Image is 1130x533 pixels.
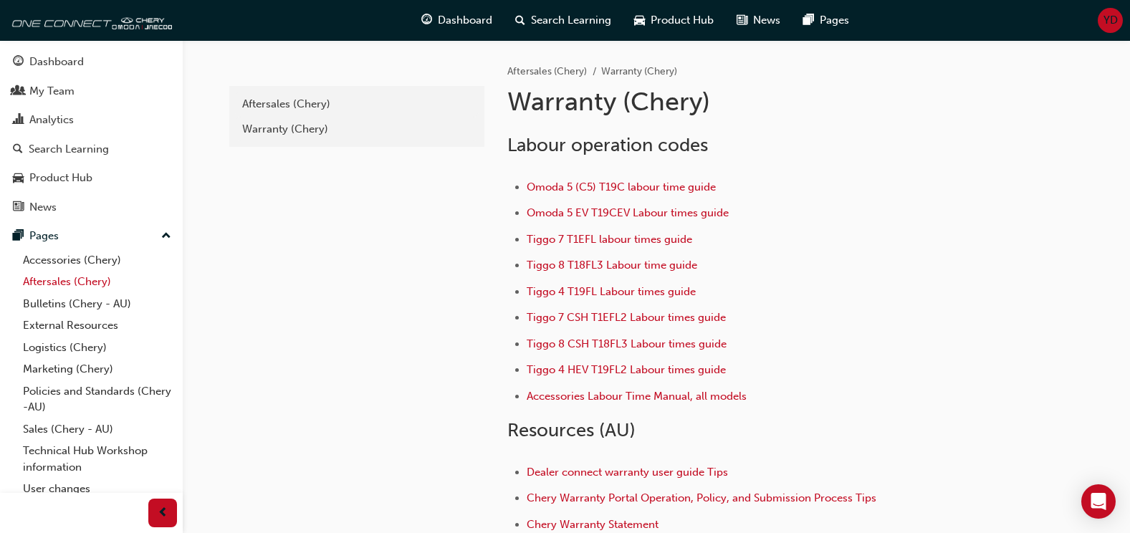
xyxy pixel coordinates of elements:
span: Resources (AU) [507,419,636,441]
a: News [6,194,177,221]
a: Dealer connect warranty user guide Tips [527,466,728,479]
span: Dashboard [438,12,492,29]
span: car-icon [13,172,24,185]
div: Open Intercom Messenger [1081,484,1116,519]
div: Analytics [29,112,74,128]
div: Aftersales (Chery) [242,96,471,112]
span: chart-icon [13,114,24,127]
a: Accessories (Chery) [17,249,177,272]
a: Sales (Chery - AU) [17,418,177,441]
div: Search Learning [29,141,109,158]
a: Tiggo 7 T1EFL labour times guide [527,233,692,246]
a: Bulletins (Chery - AU) [17,293,177,315]
a: My Team [6,78,177,105]
span: pages-icon [803,11,814,29]
a: Tiggo 4 HEV T19FL2 Labour times guide [527,363,726,376]
span: News [753,12,780,29]
span: news-icon [737,11,747,29]
span: guage-icon [13,56,24,69]
a: news-iconNews [725,6,792,35]
li: Warranty (Chery) [601,64,677,80]
span: people-icon [13,85,24,98]
a: Aftersales (Chery) [507,65,587,77]
a: search-iconSearch Learning [504,6,623,35]
span: pages-icon [13,230,24,243]
button: YD [1098,8,1123,33]
a: Omoda 5 (C5) T19C labour time guide [527,181,716,193]
a: Tiggo 7 CSH T1EFL2 Labour times guide [527,311,726,324]
div: Pages [29,228,59,244]
a: pages-iconPages [792,6,861,35]
a: Chery Warranty Portal Operation, Policy, and Submission Process Tips [527,491,876,504]
button: Pages [6,223,177,249]
span: Search Learning [531,12,611,29]
div: Warranty (Chery) [242,121,471,138]
a: Dashboard [6,49,177,75]
span: search-icon [515,11,525,29]
img: oneconnect [7,6,172,34]
span: up-icon [161,227,171,246]
h1: Warranty (Chery) [507,86,977,117]
a: User changes [17,478,177,500]
a: Search Learning [6,136,177,163]
span: Pages [820,12,849,29]
a: Marketing (Chery) [17,358,177,380]
div: My Team [29,83,75,100]
a: Tiggo 4 T19FL Labour times guide [527,285,696,298]
span: search-icon [13,143,23,156]
a: car-iconProduct Hub [623,6,725,35]
a: Aftersales (Chery) [235,92,479,117]
span: Product Hub [651,12,714,29]
a: Tiggo 8 CSH T18FL3 Labour times guide [527,337,727,350]
a: Tiggo 8 T18FL3 Labour time guide [527,259,697,272]
span: car-icon [634,11,645,29]
a: Analytics [6,107,177,133]
a: Product Hub [6,165,177,191]
span: news-icon [13,201,24,214]
span: YD [1103,12,1118,29]
div: News [29,199,57,216]
span: Labour operation codes [507,134,708,156]
div: Dashboard [29,54,84,70]
button: DashboardMy TeamAnalyticsSearch LearningProduct HubNews [6,46,177,223]
a: Chery Warranty Statement [527,518,659,531]
a: Accessories Labour Time Manual, all models [527,390,747,403]
a: Technical Hub Workshop information [17,440,177,478]
span: prev-icon [158,504,168,522]
a: Aftersales (Chery) [17,271,177,293]
a: Omoda 5 EV T19CEV Labour times guide [527,206,729,219]
a: Logistics (Chery) [17,337,177,359]
a: Policies and Standards (Chery -AU) [17,380,177,418]
div: Product Hub [29,170,92,186]
span: guage-icon [421,11,432,29]
a: Warranty (Chery) [235,117,479,142]
a: guage-iconDashboard [410,6,504,35]
a: External Resources [17,314,177,337]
